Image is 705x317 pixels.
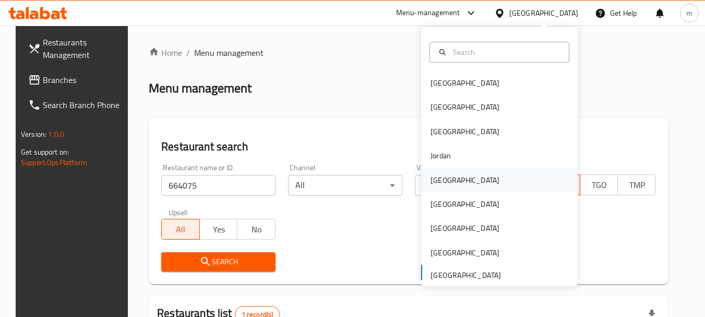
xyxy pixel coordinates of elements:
h2: Restaurant search [161,139,656,155]
span: Branches [43,74,125,86]
span: No [242,222,271,237]
li: / [186,46,190,59]
div: All [415,175,529,196]
span: Yes [204,222,234,237]
button: All [161,219,200,240]
a: Branches [20,67,134,92]
span: Search Branch Phone [43,99,125,111]
div: [GEOGRAPHIC_DATA] [431,77,499,89]
div: [GEOGRAPHIC_DATA] [431,198,499,210]
div: [GEOGRAPHIC_DATA] [431,174,499,186]
div: All [288,175,402,196]
button: TMP [617,174,656,195]
div: [GEOGRAPHIC_DATA] [431,247,499,259]
span: Restaurants Management [43,36,125,61]
a: Support.OpsPlatform [21,156,87,169]
div: [GEOGRAPHIC_DATA] [431,101,499,113]
a: Home [149,46,182,59]
a: Search Branch Phone [20,92,134,118]
span: TMP [622,178,652,193]
span: m [686,7,692,19]
input: Search for restaurant name or ID.. [161,175,276,196]
span: TGO [584,178,614,193]
button: Search [161,252,276,272]
button: TGO [580,174,618,195]
span: Version: [21,127,46,141]
div: [GEOGRAPHIC_DATA] [431,126,499,137]
span: 1.0.0 [48,127,64,141]
span: All [166,222,196,237]
nav: breadcrumb [149,46,668,59]
div: Jordan [431,150,451,161]
a: Restaurants Management [20,30,134,67]
div: [GEOGRAPHIC_DATA] [431,222,499,234]
span: Search [170,255,267,268]
h2: Menu management [149,80,252,97]
div: [GEOGRAPHIC_DATA] [509,7,578,19]
label: Upsell [169,208,188,216]
div: Menu-management [396,7,460,19]
button: No [237,219,276,240]
button: Yes [199,219,238,240]
span: Menu management [194,46,264,59]
span: Get support on: [21,145,69,159]
input: Search [449,46,563,58]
